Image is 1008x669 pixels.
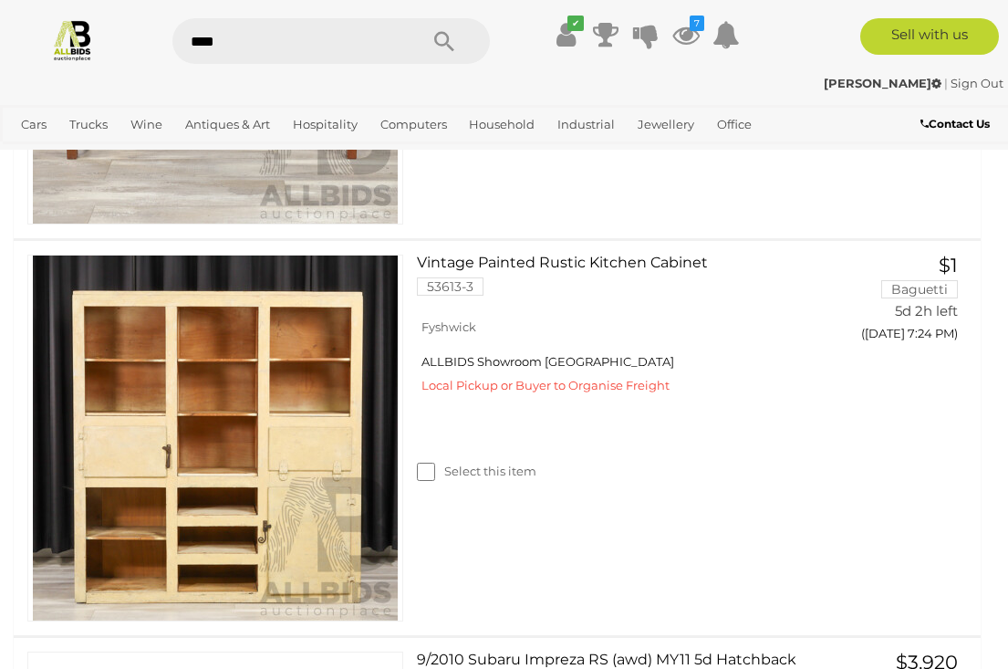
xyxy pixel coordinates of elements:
[951,76,1003,90] a: Sign Out
[14,110,54,140] a: Cars
[178,110,277,140] a: Antiques & Art
[550,110,622,140] a: Industrial
[33,256,398,621] img: 53613-3a.jpg
[14,140,66,170] a: Sports
[74,140,218,170] a: [GEOGRAPHIC_DATA]
[690,16,704,31] i: 7
[939,254,958,277] span: $1
[920,117,990,131] b: Contact Us
[462,110,542,140] a: Household
[373,110,454,140] a: Computers
[51,18,94,61] img: Allbids.com.au
[824,76,941,90] strong: [PERSON_NAME]
[431,255,806,309] a: Vintage Painted Rustic Kitchen Cabinet 53613-3
[860,18,999,55] a: Sell with us
[833,255,962,351] a: $1 Baguetti 5d 2h left ([DATE] 7:24 PM)
[286,110,365,140] a: Hospitality
[710,110,759,140] a: Office
[417,463,536,480] label: Select this item
[824,76,944,90] a: [PERSON_NAME]
[62,110,115,140] a: Trucks
[399,18,490,64] button: Search
[672,18,700,51] a: 7
[567,16,584,31] i: ✔
[920,114,994,134] a: Contact Us
[123,110,170,140] a: Wine
[552,18,579,51] a: ✔
[630,110,701,140] a: Jewellery
[944,76,948,90] span: |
